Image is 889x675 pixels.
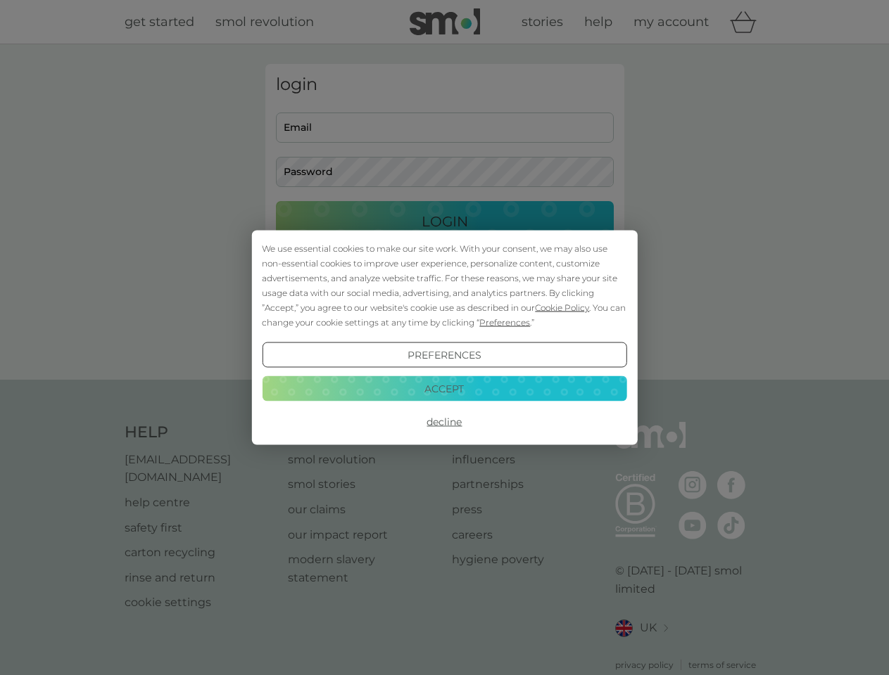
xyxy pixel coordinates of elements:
[262,409,626,435] button: Decline
[262,342,626,368] button: Preferences
[535,302,589,313] span: Cookie Policy
[262,375,626,401] button: Accept
[479,317,530,328] span: Preferences
[262,241,626,330] div: We use essential cookies to make our site work. With your consent, we may also use non-essential ...
[251,231,637,445] div: Cookie Consent Prompt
